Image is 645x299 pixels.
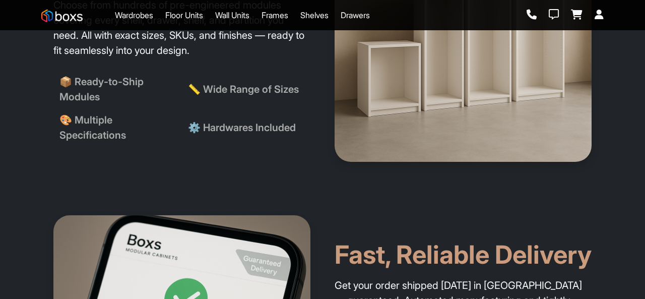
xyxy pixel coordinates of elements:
a: Floor Units [165,9,203,21]
span: 🎨 Multiple Specifications [59,112,176,143]
a: Login [595,10,604,21]
a: Wardrobes [115,9,153,21]
span: ⚙️ Hardwares Included [188,120,296,135]
span: 📏 Wide Range of Sizes [188,82,299,97]
a: Drawers [341,9,370,21]
a: Shelves [300,9,329,21]
img: Boxs Store logo [41,10,83,22]
span: 📦 Ready-to-Ship Modules [59,74,176,104]
a: Wall Units [215,9,249,21]
a: Frames [262,9,288,21]
h2: Fast, Reliable Delivery [335,215,592,270]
